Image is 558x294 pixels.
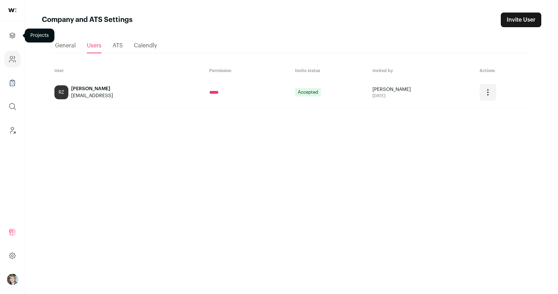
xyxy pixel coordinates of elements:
th: Invited by [369,64,476,77]
a: General [55,39,76,53]
div: RZ [54,85,68,99]
th: Actions [476,64,532,77]
span: General [55,43,76,48]
th: Permission [206,64,292,77]
h1: Company and ATS Settings [42,15,133,25]
span: Users [87,43,101,48]
div: [PERSON_NAME] [372,86,473,93]
div: [DATE] [372,93,473,99]
th: User [51,64,206,77]
div: [EMAIL_ADDRESS] [71,92,113,99]
img: wellfound-shorthand-0d5821cbd27db2630d0214b213865d53afaa358527fdda9d0ea32b1df1b89c2c.svg [8,8,16,12]
a: Leads (Backoffice) [4,122,21,139]
span: ATS [113,43,123,48]
a: ATS [113,39,123,53]
th: Invite status [292,64,369,77]
a: Company Lists [4,75,21,91]
a: Projects [4,27,21,44]
a: Calendly [134,39,157,53]
div: Projects [25,29,54,42]
a: Invite User [501,13,541,27]
img: 6494470-medium_jpg [7,274,18,285]
div: [PERSON_NAME] [71,85,113,92]
button: Open dropdown [480,84,496,101]
button: Open dropdown [7,274,18,285]
span: Calendly [134,43,157,48]
span: Accepted [295,88,321,96]
a: Company and ATS Settings [4,51,21,68]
